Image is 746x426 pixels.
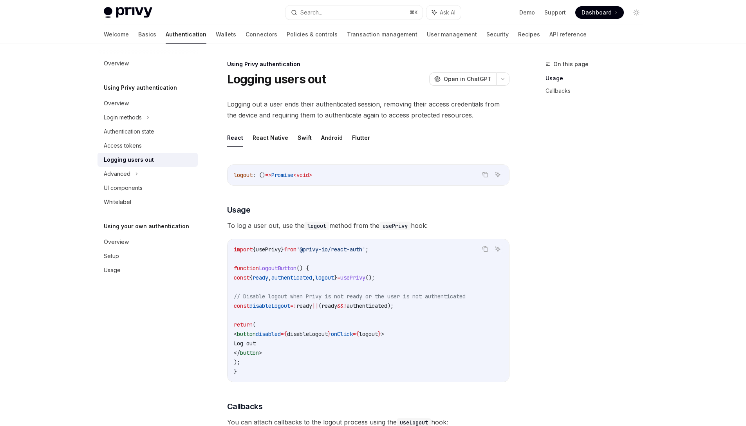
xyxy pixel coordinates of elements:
a: Authentication [166,25,206,44]
span: = [281,330,284,338]
span: from [284,246,296,253]
span: ready [322,302,337,309]
a: Whitelabel [98,195,198,209]
span: ( [318,302,322,309]
button: Flutter [352,128,370,147]
span: ! [343,302,347,309]
span: ; [365,246,368,253]
span: ); [234,359,240,366]
span: ready [296,302,312,309]
span: ⌘ K [410,9,418,16]
span: = [290,302,293,309]
span: || [312,302,318,309]
span: > [259,349,262,356]
span: authenticated [347,302,387,309]
button: React Native [253,128,288,147]
div: Authentication state [104,127,154,136]
a: User management [427,25,477,44]
div: Access tokens [104,141,142,150]
span: : () [253,171,265,179]
img: light logo [104,7,152,18]
a: Connectors [246,25,277,44]
a: Authentication state [98,125,198,139]
a: Overview [98,56,198,70]
a: Usage [546,72,649,85]
a: UI components [98,181,198,195]
div: Advanced [104,169,130,179]
span: ready [253,274,268,281]
span: Usage [227,204,251,215]
span: On this page [553,60,589,69]
button: Open in ChatGPT [429,72,496,86]
span: onClick [331,330,353,338]
span: disabled [256,330,281,338]
div: Logging users out [104,155,154,164]
div: Overview [104,237,129,247]
span: (); [365,274,375,281]
span: usePrivy [256,246,281,253]
div: Usage [104,265,121,275]
span: Logging out a user ends their authenticated session, removing their access credentials from the d... [227,99,509,121]
span: const [234,274,249,281]
span: { [253,246,256,253]
span: = [353,330,356,338]
span: Callbacks [227,401,263,412]
span: To log a user out, use the method from the hook: [227,220,509,231]
a: Recipes [518,25,540,44]
a: Usage [98,263,198,277]
div: Search... [300,8,322,17]
button: Copy the contents from the code block [480,244,490,254]
a: Access tokens [98,139,198,153]
span: = [337,274,340,281]
span: { [284,330,287,338]
button: Ask AI [493,170,503,180]
span: logout [234,171,253,179]
a: Support [544,9,566,16]
a: Dashboard [575,6,624,19]
a: Overview [98,235,198,249]
span: LogoutButton [259,265,296,272]
span: logout [359,330,378,338]
span: ); [387,302,394,309]
a: Basics [138,25,156,44]
button: Ask AI [426,5,461,20]
span: < [293,171,296,179]
span: logout [315,274,334,281]
code: usePrivy [379,222,411,230]
span: button [237,330,256,338]
span: () { [296,265,309,272]
div: Whitelabel [104,197,131,207]
span: , [312,274,315,281]
span: function [234,265,259,272]
a: Callbacks [546,85,649,97]
div: Login methods [104,113,142,122]
span: } [334,274,337,281]
span: { [356,330,359,338]
span: Log out [234,340,256,347]
span: , [268,274,271,281]
span: authenticated [271,274,312,281]
span: ( [253,321,256,328]
div: UI components [104,183,143,193]
span: => [265,171,271,179]
span: } [281,246,284,253]
div: Overview [104,99,129,108]
span: } [378,330,381,338]
span: Promise [271,171,293,179]
h1: Logging users out [227,72,326,86]
span: Dashboard [582,9,612,16]
span: import [234,246,253,253]
span: '@privy-io/react-auth' [296,246,365,253]
span: Open in ChatGPT [444,75,491,83]
a: Overview [98,96,198,110]
span: void [296,171,309,179]
span: < [234,330,237,338]
h5: Using your own authentication [104,222,189,231]
a: Welcome [104,25,129,44]
span: && [337,302,343,309]
span: { [249,274,253,281]
a: Transaction management [347,25,417,44]
span: > [309,171,312,179]
span: > [381,330,384,338]
button: Swift [298,128,312,147]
